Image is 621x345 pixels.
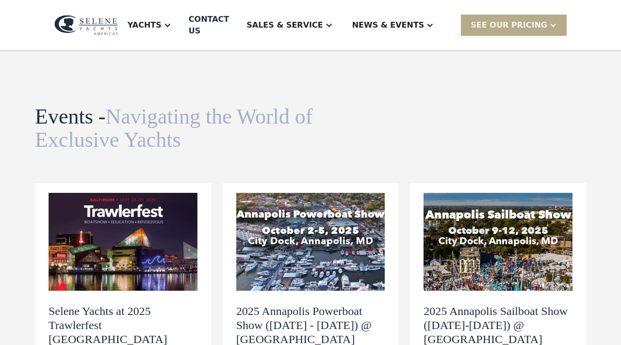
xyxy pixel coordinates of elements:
span: Navigating the World of Exclusive Yachts [35,105,312,152]
div: News & EVENTS [352,19,425,31]
div: Contact US [189,14,229,37]
div: SEE Our Pricing [461,15,567,35]
div: Yachts [118,6,181,45]
div: Sales & Service [237,6,342,45]
div: Yachts [128,19,162,31]
div: Sales & Service [246,19,323,31]
div: News & EVENTS [343,6,444,45]
img: logo [54,15,118,36]
div: SEE Our Pricing [471,19,547,31]
h1: Events - [35,105,315,152]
